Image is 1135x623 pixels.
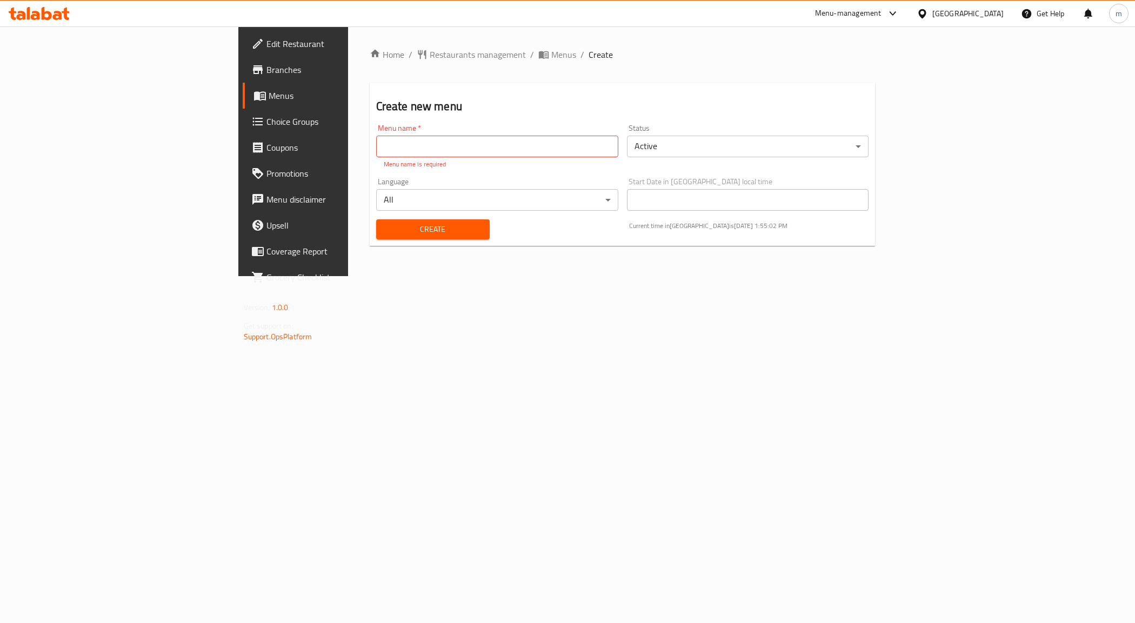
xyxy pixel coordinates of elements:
a: Restaurants management [417,48,526,61]
a: Menus [243,83,428,109]
span: Get support on: [244,319,293,333]
span: 1.0.0 [272,300,289,314]
span: Branches [266,63,419,76]
a: Promotions [243,160,428,186]
span: Menus [269,89,419,102]
span: Create [385,223,481,236]
a: Coverage Report [243,238,428,264]
span: Edit Restaurant [266,37,419,50]
div: [GEOGRAPHIC_DATA] [932,8,1004,19]
button: Create [376,219,490,239]
p: Current time in [GEOGRAPHIC_DATA] is [DATE] 1:55:02 PM [629,221,869,231]
div: Menu-management [815,7,882,20]
nav: breadcrumb [370,48,876,61]
a: Upsell [243,212,428,238]
span: Promotions [266,167,419,180]
a: Menu disclaimer [243,186,428,212]
span: Restaurants management [430,48,526,61]
span: Create [589,48,613,61]
span: Upsell [266,219,419,232]
div: Active [627,136,869,157]
p: Menu name is required [384,159,611,169]
div: All [376,189,618,211]
span: Version: [244,300,270,314]
input: Please enter Menu name [376,136,618,157]
a: Coupons [243,135,428,160]
a: Branches [243,57,428,83]
a: Support.OpsPlatform [244,330,312,344]
li: / [530,48,534,61]
span: Grocery Checklist [266,271,419,284]
span: Choice Groups [266,115,419,128]
h2: Create new menu [376,98,869,115]
a: Choice Groups [243,109,428,135]
a: Edit Restaurant [243,31,428,57]
a: Grocery Checklist [243,264,428,290]
span: Menu disclaimer [266,193,419,206]
span: Coupons [266,141,419,154]
span: m [1116,8,1122,19]
a: Menus [538,48,576,61]
span: Coverage Report [266,245,419,258]
span: Menus [551,48,576,61]
li: / [580,48,584,61]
